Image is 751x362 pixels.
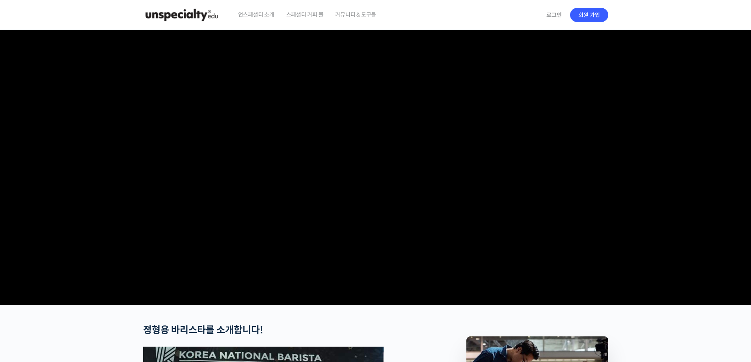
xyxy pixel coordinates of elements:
[143,324,263,336] strong: 정형용 바리스타를 소개합니다!
[542,6,567,24] a: 로그인
[570,8,608,22] a: 회원 가입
